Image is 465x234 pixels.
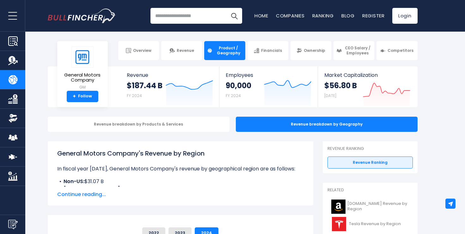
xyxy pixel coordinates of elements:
strong: $187.44 B [127,81,162,90]
li: $140.54 B [57,185,304,193]
a: Financials [248,41,288,60]
strong: $56.80 B [324,81,357,90]
a: Companies [276,12,305,19]
p: Revenue Ranking [327,146,413,151]
a: [DOMAIN_NAME] Revenue by Region [327,198,413,215]
div: Revenue breakdown by Geography [236,117,418,132]
a: Tesla Revenue by Region [327,215,413,233]
p: In fiscal year [DATE], General Motors Company's revenue by geographical region are as follows: [57,165,304,173]
span: Financials [261,48,282,53]
span: Overview [133,48,151,53]
button: Search [226,8,242,24]
span: Revenue [177,48,194,53]
span: CEO Salary / Employees [344,46,371,55]
h1: General Motors Company's Revenue by Region [57,149,304,158]
small: FY 2024 [127,93,142,98]
small: [DATE] [324,93,336,98]
p: Related [327,188,413,193]
span: Employees [226,72,311,78]
strong: 90,000 [226,81,251,90]
a: Revenue Ranking [327,157,413,169]
b: Non-US: [64,178,84,185]
b: [GEOGRAPHIC_DATA]: [64,185,121,193]
img: TSLA logo [331,217,347,231]
span: Market Capitalization [324,72,410,78]
div: Revenue breakdown by Products & Services [48,117,229,132]
span: Product / Geography [214,46,242,55]
span: [DOMAIN_NAME] Revenue by Region [347,201,409,212]
a: Revenue [161,41,202,60]
span: General Motors Company [62,72,103,83]
a: Home [254,12,268,19]
span: Competitors [388,48,413,53]
strong: + [73,94,76,99]
a: Go to homepage [48,9,116,23]
span: Ownership [304,48,325,53]
a: Blog [341,12,355,19]
a: Product / Geography [204,41,245,60]
a: General Motors Company GM [62,46,103,91]
li: $31.07 B [57,178,304,185]
a: Competitors [376,41,417,60]
img: Ownership [8,114,18,123]
small: GM [62,84,103,90]
a: Employees 90,000 FY 2024 [219,66,318,107]
a: Ownership [291,41,331,60]
a: Register [362,12,385,19]
a: Login [392,8,418,24]
img: AMZN logo [331,200,346,214]
span: Tesla Revenue by Region [349,221,401,227]
a: Market Capitalization $56.80 B [DATE] [318,66,417,107]
small: FY 2024 [226,93,241,98]
a: +Follow [67,91,98,102]
a: Ranking [312,12,334,19]
span: Continue reading... [57,191,304,198]
img: Bullfincher logo [48,9,116,23]
a: CEO Salary / Employees [333,41,374,60]
span: Revenue [127,72,213,78]
a: Overview [118,41,159,60]
a: Revenue $187.44 B FY 2024 [120,66,219,107]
